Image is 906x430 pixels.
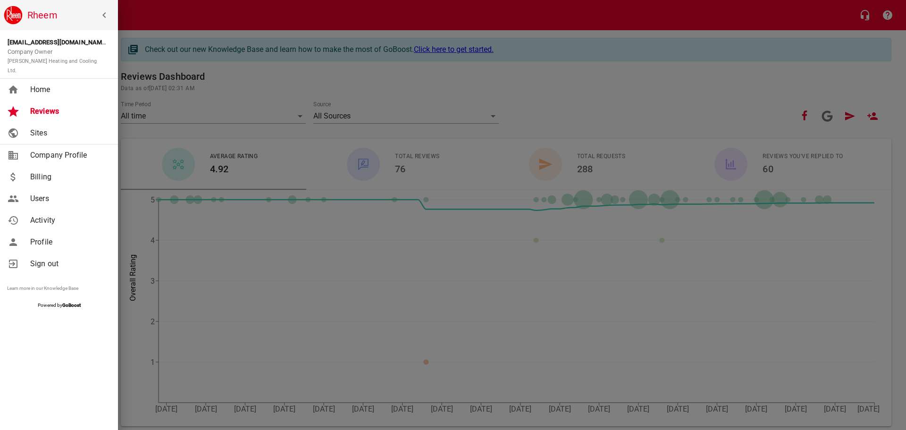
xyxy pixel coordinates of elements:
[30,127,107,139] span: Sites
[38,303,81,308] span: Powered by
[27,8,114,23] h6: Rheem
[30,193,107,204] span: Users
[30,258,107,270] span: Sign out
[62,303,81,308] strong: GoBoost
[30,236,107,248] span: Profile
[8,48,97,74] span: Company Owner
[4,6,23,25] img: rheem.png
[8,39,107,46] strong: [EMAIL_ADDRESS][DOMAIN_NAME]
[30,150,107,161] span: Company Profile
[30,171,107,183] span: Billing
[30,106,107,117] span: Reviews
[30,215,107,226] span: Activity
[7,286,78,291] a: Learn more in our Knowledge Base
[8,58,97,74] small: [PERSON_NAME] Heating and Cooling Ltd.
[30,84,107,95] span: Home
